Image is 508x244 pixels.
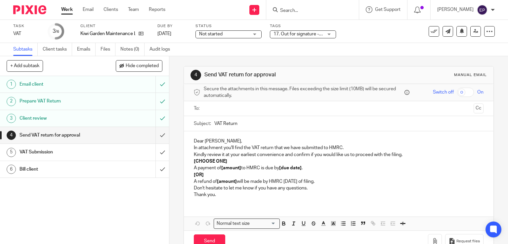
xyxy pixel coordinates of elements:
[126,63,159,69] span: Hide completed
[214,219,280,229] div: Search for option
[190,70,201,80] div: 4
[443,18,477,24] p: Task completed.
[194,105,201,112] label: To:
[194,173,204,177] strong: [OR]
[13,43,38,56] a: Subtasks
[194,120,211,127] label: Subject:
[77,43,96,56] a: Emails
[149,43,175,56] a: Audit logs
[474,103,484,113] button: Cc
[194,178,484,185] p: A refund of will be made by HMRC [DATE] of filing.
[454,72,487,78] div: Manual email
[7,165,16,174] div: 6
[194,138,484,144] p: Dear [PERSON_NAME],
[194,151,484,158] p: Kindly review it at your earliest convenience and confirm if you would like us to proceed with th...
[7,97,16,106] div: 2
[215,220,251,227] span: Normal text size
[217,179,237,184] strong: [amount]
[279,166,302,170] strong: [due date]
[13,23,40,29] label: Task
[194,165,484,171] p: A payment of to HMRC is due by .
[20,130,106,140] h1: Send VAT return for approval
[199,32,223,36] span: Not started
[477,5,487,15] img: svg%3E
[56,30,59,33] small: /6
[149,6,165,13] a: Reports
[20,147,106,157] h1: VAT Submission
[7,131,16,140] div: 4
[195,23,262,29] label: Status
[477,89,484,96] span: On
[83,6,94,13] a: Email
[221,166,241,170] strong: [amount]
[128,6,139,13] a: Team
[80,30,135,37] p: Kiwi Garden Maintenance Ltd
[274,32,341,36] span: 17. Out for signature - electronic
[13,5,46,14] img: Pixie
[20,164,106,174] h1: Bill client
[194,191,484,198] p: Thank you.
[43,43,72,56] a: Client tasks
[7,80,16,89] div: 1
[116,60,162,71] button: Hide completed
[104,6,118,13] a: Clients
[456,239,480,244] span: Request files
[20,113,106,123] h1: Client review
[13,30,40,37] div: VAT
[7,114,16,123] div: 3
[20,96,106,106] h1: Prepare VAT Return
[7,148,16,157] div: 5
[433,89,454,96] span: Switch off
[204,71,353,78] h1: Send VAT return for approval
[80,23,149,29] label: Client
[120,43,145,56] a: Notes (0)
[61,6,73,13] a: Work
[157,23,187,29] label: Due by
[157,31,171,36] span: [DATE]
[252,220,276,227] input: Search for option
[194,144,484,151] p: In attachment you'll find the VAT return that we have submitted to HMRC.
[204,86,403,99] span: Secure the attachments in this message. Files exceeding the size limit (10MB) will be secured aut...
[7,60,43,71] button: + Add subtask
[194,185,484,191] p: Don't hesitate to let me know if you have any questions.
[194,159,227,164] strong: [CHOOSE ONE]
[20,79,106,89] h1: Email client
[101,43,115,56] a: Files
[53,27,59,35] div: 3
